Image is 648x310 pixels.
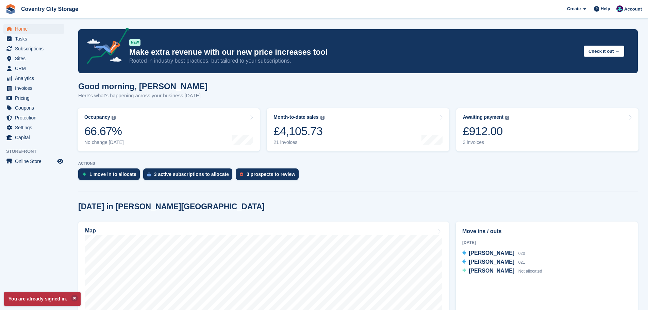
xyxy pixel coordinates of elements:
[6,148,68,155] span: Storefront
[129,57,578,65] p: Rooted in industry best practices, but tailored to your subscriptions.
[3,93,64,103] a: menu
[273,114,318,120] div: Month-to-date sales
[462,258,525,267] a: [PERSON_NAME] 021
[15,103,56,113] span: Coupons
[3,113,64,123] a: menu
[15,44,56,53] span: Subscriptions
[143,168,236,183] a: 3 active subscriptions to allocate
[15,34,56,44] span: Tasks
[236,168,302,183] a: 3 prospects to review
[15,24,56,34] span: Home
[3,157,64,166] a: menu
[3,83,64,93] a: menu
[601,5,610,12] span: Help
[469,259,514,265] span: [PERSON_NAME]
[81,28,129,66] img: price-adjustments-announcement-icon-8257ccfd72463d97f412b2fc003d46551f7dbcb40ab6d574587a9cd5c0d94...
[3,44,64,53] a: menu
[456,108,638,151] a: Awaiting payment £912.00 3 invoices
[129,47,578,57] p: Make extra revenue with our new price increases tool
[518,251,525,256] span: 020
[3,24,64,34] a: menu
[469,250,514,256] span: [PERSON_NAME]
[78,161,638,166] p: ACTIONS
[15,64,56,73] span: CRM
[267,108,449,151] a: Month-to-date sales £4,105.73 21 invoices
[78,202,265,211] h2: [DATE] in [PERSON_NAME][GEOGRAPHIC_DATA]
[505,116,509,120] img: icon-info-grey-7440780725fd019a000dd9b08b2336e03edf1995a4989e88bcd33f0948082b44.svg
[463,124,510,138] div: £912.00
[147,172,151,177] img: active_subscription_to_allocate_icon-d502201f5373d7db506a760aba3b589e785aa758c864c3986d89f69b8ff3...
[463,140,510,145] div: 3 invoices
[82,172,86,176] img: move_ins_to_allocate_icon-fdf77a2bb77ea45bf5b3d319d69a93e2d87916cf1d5bf7949dd705db3b84f3ca.svg
[78,82,207,91] h1: Good morning, [PERSON_NAME]
[320,116,325,120] img: icon-info-grey-7440780725fd019a000dd9b08b2336e03edf1995a4989e88bcd33f0948082b44.svg
[240,172,243,176] img: prospect-51fa495bee0391a8d652442698ab0144808aea92771e9ea1ae160a38d050c398.svg
[247,172,295,177] div: 3 prospects to review
[567,5,581,12] span: Create
[463,114,504,120] div: Awaiting payment
[89,172,136,177] div: 1 move in to allocate
[584,46,624,57] button: Check it out →
[15,123,56,132] span: Settings
[15,113,56,123] span: Protection
[84,124,124,138] div: 66.67%
[15,93,56,103] span: Pricing
[85,228,96,234] h2: Map
[78,168,143,183] a: 1 move in to allocate
[154,172,229,177] div: 3 active subscriptions to allocate
[273,124,324,138] div: £4,105.73
[518,269,542,274] span: Not allocated
[3,123,64,132] a: menu
[3,34,64,44] a: menu
[18,3,81,15] a: Coventry City Storage
[5,4,16,14] img: stora-icon-8386f47178a22dfd0bd8f6a31ec36ba5ce8667c1dd55bd0f319d3a0aa187defe.svg
[616,5,623,12] img: Michael Doherty
[56,157,64,165] a: Preview store
[78,92,207,100] p: Here's what's happening across your business [DATE]
[462,240,631,246] div: [DATE]
[273,140,324,145] div: 21 invoices
[3,103,64,113] a: menu
[84,114,110,120] div: Occupancy
[624,6,642,13] span: Account
[3,54,64,63] a: menu
[3,64,64,73] a: menu
[78,108,260,151] a: Occupancy 66.67% No change [DATE]
[462,227,631,235] h2: Move ins / outs
[469,268,514,274] span: [PERSON_NAME]
[15,157,56,166] span: Online Store
[15,83,56,93] span: Invoices
[84,140,124,145] div: No change [DATE]
[3,74,64,83] a: menu
[462,249,525,258] a: [PERSON_NAME] 020
[15,54,56,63] span: Sites
[15,74,56,83] span: Analytics
[3,133,64,142] a: menu
[15,133,56,142] span: Capital
[4,292,81,306] p: You are already signed in.
[462,267,542,276] a: [PERSON_NAME] Not allocated
[112,116,116,120] img: icon-info-grey-7440780725fd019a000dd9b08b2336e03edf1995a4989e88bcd33f0948082b44.svg
[518,260,525,265] span: 021
[129,39,140,46] div: NEW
